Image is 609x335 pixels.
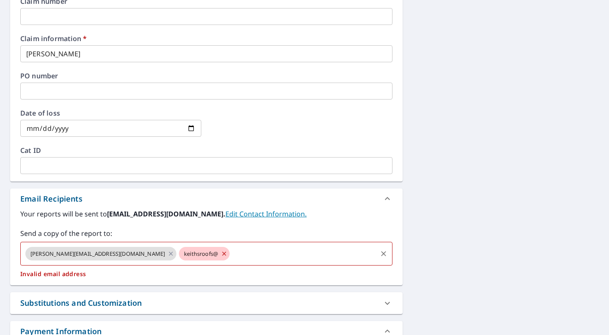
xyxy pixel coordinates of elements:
label: Your reports will be sent to [20,209,392,219]
div: Substitutions and Customization [20,297,142,309]
div: [PERSON_NAME][EMAIL_ADDRESS][DOMAIN_NAME] [25,247,176,260]
label: Send a copy of the report to: [20,228,392,238]
span: keithsroofs@ [179,250,223,258]
p: Invalid email address [20,270,392,278]
label: Date of loss [20,110,201,116]
button: Clear [378,248,390,260]
div: Substitutions and Customization [10,292,403,314]
div: keithsroofs@ [179,247,230,260]
div: Email Recipients [10,188,403,209]
a: EditContactInfo [225,209,307,219]
b: [EMAIL_ADDRESS][DOMAIN_NAME]. [107,209,225,219]
label: Cat ID [20,147,392,154]
label: Claim information [20,35,392,42]
div: Email Recipients [20,193,82,205]
span: [PERSON_NAME][EMAIL_ADDRESS][DOMAIN_NAME] [25,250,170,258]
label: PO number [20,72,392,79]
